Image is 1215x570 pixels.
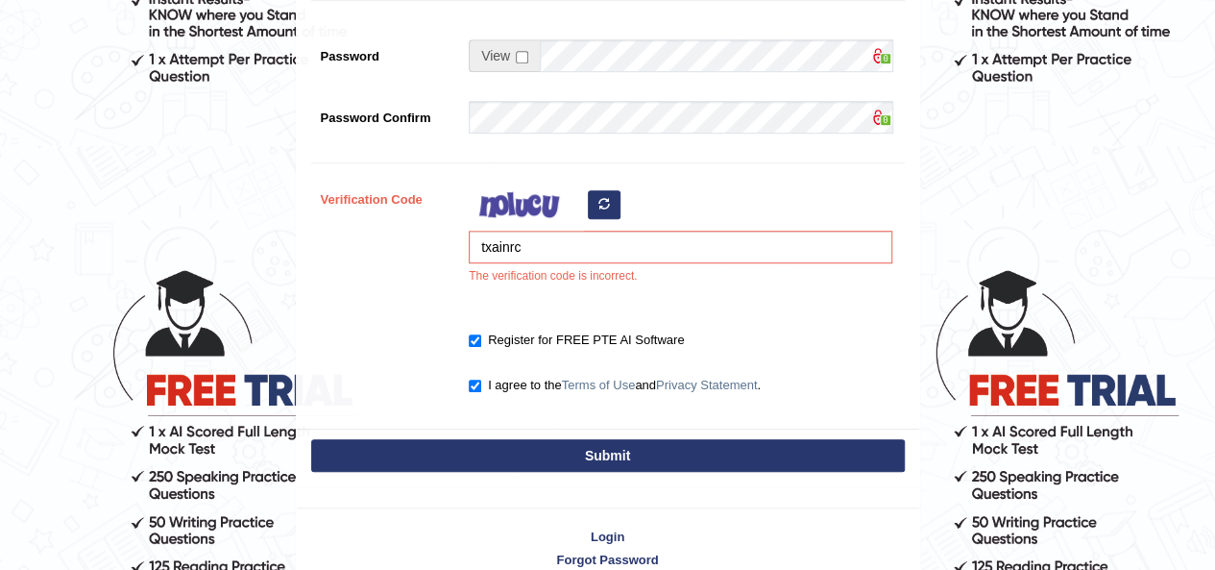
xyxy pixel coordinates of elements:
[656,378,758,392] a: Privacy Statement
[311,183,460,209] label: Verification Code
[311,101,460,127] label: Password Confirm
[516,51,528,63] input: Show/Hide Password
[469,376,761,395] label: I agree to the and .
[311,39,460,65] label: Password
[297,528,919,546] a: Login
[469,331,684,350] label: Register for FREE PTE AI Software
[297,551,919,569] a: Forgot Password
[469,335,481,347] input: Register for FREE PTE AI Software
[311,439,905,472] button: Submit
[469,380,481,392] input: I agree to theTerms of UseandPrivacy Statement.
[562,378,636,392] a: Terms of Use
